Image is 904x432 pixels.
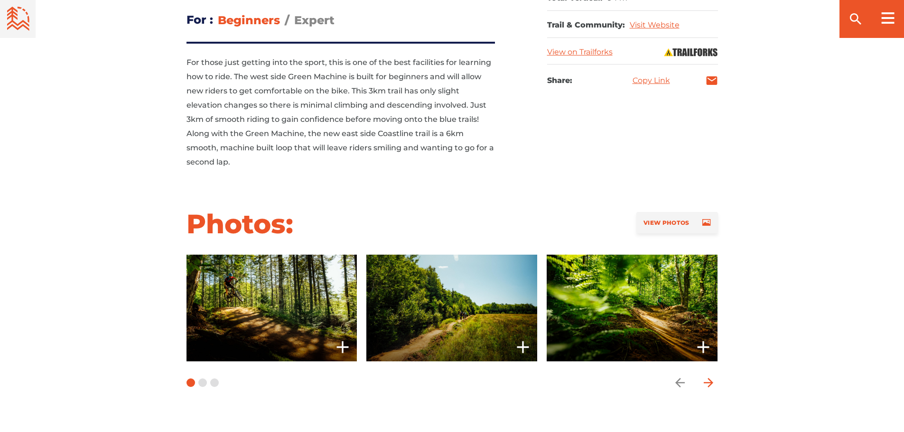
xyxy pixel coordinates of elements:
span: View Photos [643,219,689,226]
div: Carousel Navigation [671,361,718,404]
h3: Share: [547,74,572,87]
ion-icon: search [848,11,863,27]
ion-icon: arrow back [673,376,687,390]
h2: Photos: [186,207,293,240]
button: Carousel Page 2 [198,378,207,387]
div: Carousel Pagination [186,361,219,404]
span: For those just getting into the sport, this is one of the best facilities for learning how to rid... [186,58,494,166]
button: Carousel Page 3 [210,378,219,387]
ion-icon: add [333,338,352,357]
a: View Photos [636,212,718,233]
img: Trailforks [663,47,718,57]
ion-icon: arrow forward [701,376,716,390]
a: Copy Link [633,77,670,84]
dt: Trail & Community: [547,20,625,30]
span: Expert [294,13,335,27]
h3: For [186,10,213,30]
ion-icon: add [513,338,532,357]
a: Visit Website [630,20,680,29]
span: Beginners [218,13,280,27]
ion-icon: add [694,338,713,357]
a: mail [706,74,718,87]
a: View on Trailforks [547,47,613,56]
button: Carousel Page 1 (Current Slide) [186,378,195,387]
